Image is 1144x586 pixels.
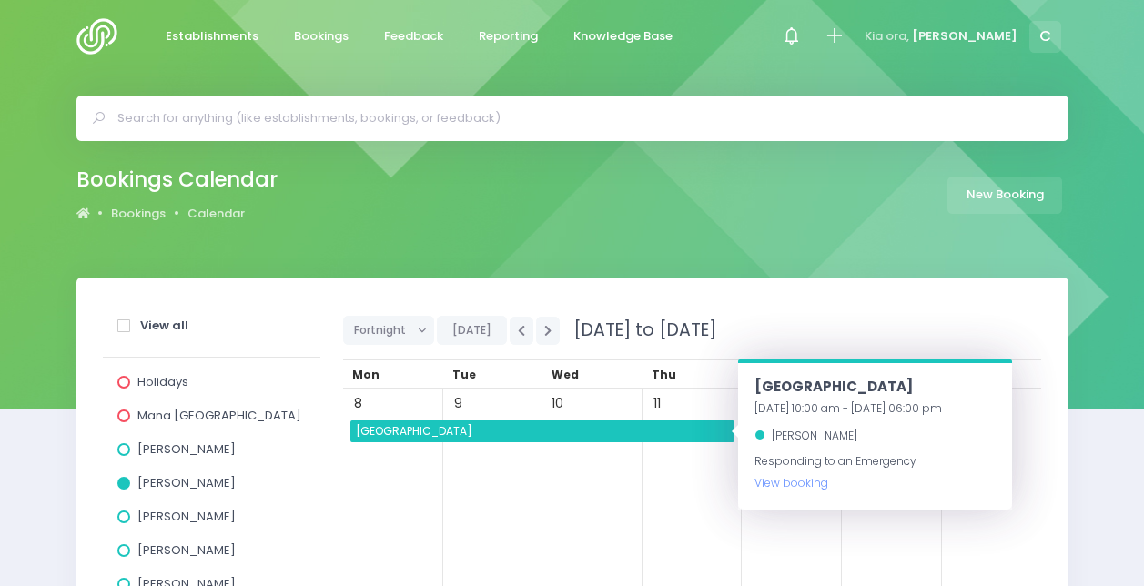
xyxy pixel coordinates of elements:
[111,205,166,223] a: Bookings
[437,316,507,345] button: [DATE]
[446,391,471,416] span: 9
[754,475,828,490] a: View booking
[137,508,236,525] span: [PERSON_NAME]
[464,19,553,55] a: Reporting
[772,428,857,443] span: [PERSON_NAME]
[479,27,538,45] span: Reporting
[76,167,278,192] h2: Bookings Calendar
[76,18,128,55] img: Logo
[559,19,688,55] a: Knowledge Base
[652,367,676,382] span: Thu
[137,474,236,491] span: [PERSON_NAME]
[645,391,670,416] span: 11
[352,367,380,382] span: Mon
[947,177,1062,214] a: New Booking
[279,19,364,55] a: Bookings
[573,27,673,45] span: Knowledge Base
[562,318,716,342] span: [DATE] to [DATE]
[1029,21,1061,53] span: C
[552,367,579,382] span: Wed
[151,19,274,55] a: Establishments
[137,541,236,559] span: [PERSON_NAME]
[187,205,245,223] a: Calendar
[370,19,459,55] a: Feedback
[545,391,570,416] span: 10
[294,27,349,45] span: Bookings
[754,453,916,490] span: Responding to an Emergency
[754,398,996,419] div: [DATE] 10:00 am - [DATE] 06:00 pm
[166,27,258,45] span: Establishments
[137,373,188,390] span: Holidays
[384,27,443,45] span: Feedback
[754,377,913,396] span: [GEOGRAPHIC_DATA]
[354,317,410,344] span: Fortnight
[137,440,236,458] span: [PERSON_NAME]
[353,420,735,442] span: Shotover Primary School
[117,105,1043,132] input: Search for anything (like establishments, bookings, or feedback)
[912,27,1017,45] span: [PERSON_NAME]
[137,407,301,424] span: Mana [GEOGRAPHIC_DATA]
[343,316,435,345] button: Fortnight
[140,317,188,334] strong: View all
[865,27,909,45] span: Kia ora,
[346,391,370,416] span: 8
[452,367,476,382] span: Tue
